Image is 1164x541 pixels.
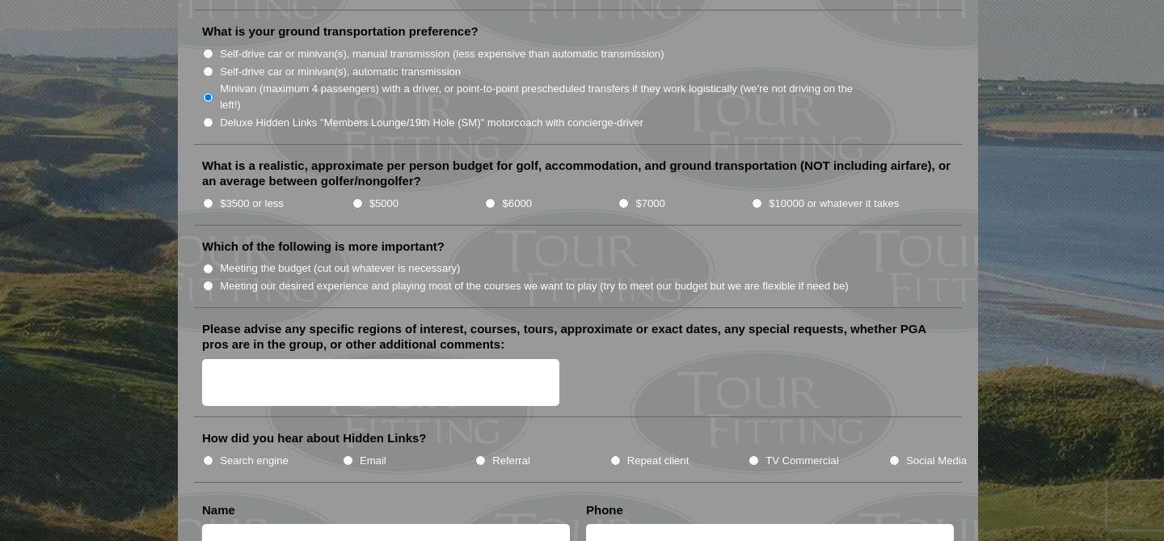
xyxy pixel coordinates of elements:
label: Please advise any specific regions of interest, courses, tours, approximate or exact dates, any s... [202,321,954,353]
label: Which of the following is more important? [202,239,445,255]
label: Self-drive car or minivan(s), automatic transmission [220,64,461,80]
label: Email [360,453,386,469]
label: Self-drive car or minivan(s), manual transmission (less expensive than automatic transmission) [220,46,664,62]
label: How did you hear about Hidden Links? [202,430,427,446]
label: $10000 or whatever it takes [769,196,899,212]
label: $5000 [369,196,399,212]
label: Minivan (maximum 4 passengers) with a driver, or point-to-point prescheduled transfers if they wo... [220,81,870,112]
label: Search engine [220,453,289,469]
label: Referral [492,453,530,469]
label: TV Commercial [765,453,838,469]
label: Meeting our desired experience and playing most of the courses we want to play (try to meet our b... [220,278,849,294]
label: What is your ground transportation preference? [202,23,479,40]
label: $7000 [635,196,664,212]
label: $3500 or less [220,196,284,212]
label: $6000 [503,196,532,212]
label: Repeat client [627,453,690,469]
label: Phone [586,502,623,518]
label: Name [202,502,235,518]
label: Deluxe Hidden Links "Members Lounge/19th Hole (SM)" motorcoach with concierge-driver [220,115,643,131]
label: What is a realistic, approximate per person budget for golf, accommodation, and ground transporta... [202,158,954,189]
label: Meeting the budget (cut out whatever is necessary) [220,260,460,277]
label: Social Media [906,453,967,469]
